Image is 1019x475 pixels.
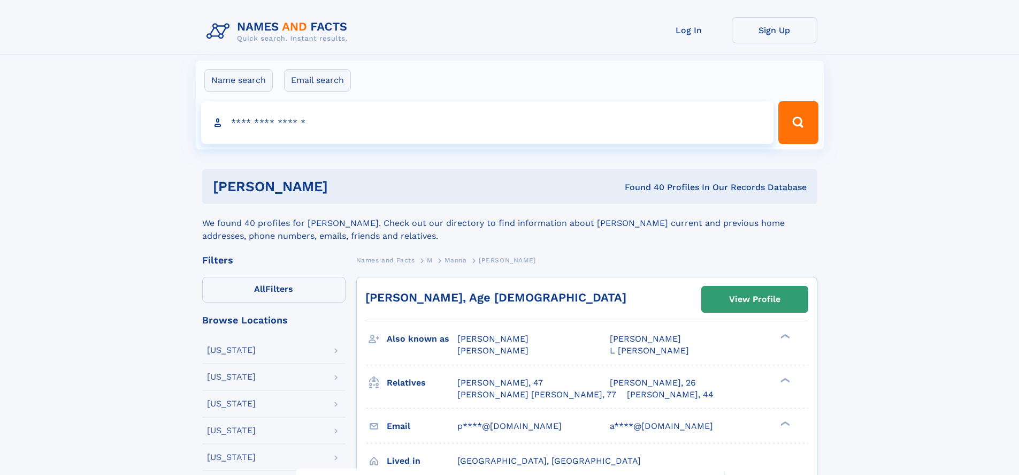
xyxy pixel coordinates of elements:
[356,253,415,267] a: Names and Facts
[207,426,256,435] div: [US_STATE]
[476,182,807,193] div: Found 40 Profiles In Our Records Database
[427,253,433,267] a: M
[387,417,457,435] h3: Email
[365,291,626,304] a: [PERSON_NAME], Age [DEMOGRAPHIC_DATA]
[254,284,265,294] span: All
[778,101,818,144] button: Search Button
[457,345,528,356] span: [PERSON_NAME]
[610,334,681,344] span: [PERSON_NAME]
[445,253,466,267] a: Manna
[627,389,714,401] a: [PERSON_NAME], 44
[207,346,256,355] div: [US_STATE]
[213,180,477,193] h1: [PERSON_NAME]
[207,453,256,462] div: [US_STATE]
[778,376,791,383] div: ❯
[610,345,689,356] span: L [PERSON_NAME]
[729,287,780,312] div: View Profile
[201,101,774,144] input: search input
[732,17,817,43] a: Sign Up
[202,315,346,325] div: Browse Locations
[427,257,433,264] span: M
[778,333,791,340] div: ❯
[207,373,256,381] div: [US_STATE]
[457,377,543,389] a: [PERSON_NAME], 47
[387,374,457,392] h3: Relatives
[457,389,616,401] a: [PERSON_NAME] [PERSON_NAME], 77
[387,330,457,348] h3: Also known as
[202,277,346,303] label: Filters
[702,286,808,312] a: View Profile
[778,420,791,427] div: ❯
[202,255,346,265] div: Filters
[610,377,696,389] a: [PERSON_NAME], 26
[207,399,256,408] div: [US_STATE]
[284,69,351,92] label: Email search
[457,334,528,344] span: [PERSON_NAME]
[457,456,641,466] span: [GEOGRAPHIC_DATA], [GEOGRAPHIC_DATA]
[479,257,536,264] span: [PERSON_NAME]
[646,17,732,43] a: Log In
[202,17,356,46] img: Logo Names and Facts
[387,452,457,470] h3: Lived in
[202,204,817,243] div: We found 40 profiles for [PERSON_NAME]. Check out our directory to find information about [PERSON...
[204,69,273,92] label: Name search
[445,257,466,264] span: Manna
